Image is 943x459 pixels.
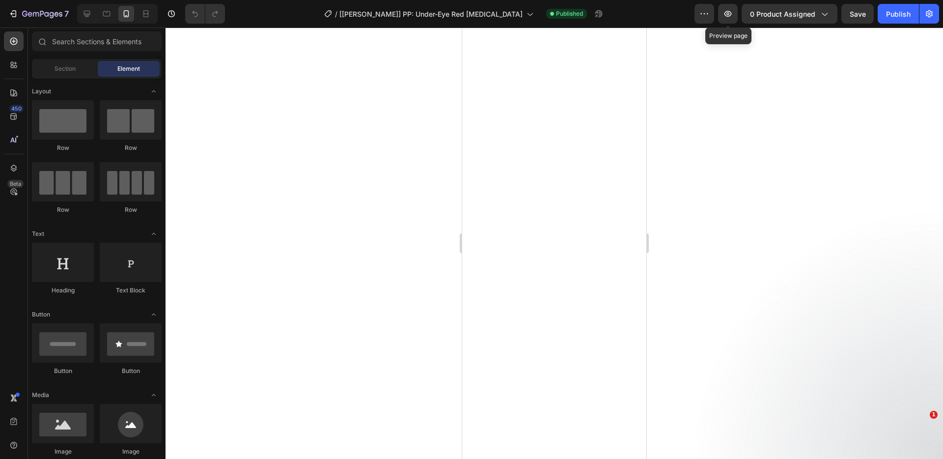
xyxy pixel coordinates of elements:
div: Heading [32,286,94,295]
div: Text Block [100,286,162,295]
div: Row [32,205,94,214]
span: Save [850,10,866,18]
iframe: Design area [462,28,646,459]
div: Undo/Redo [185,4,225,24]
div: Row [100,143,162,152]
button: 0 product assigned [742,4,837,24]
span: [[PERSON_NAME]] PP: Under-Eye Red [MEDICAL_DATA] [339,9,523,19]
span: 1 [930,411,938,419]
button: Save [841,4,874,24]
div: Beta [7,180,24,188]
span: Text [32,229,44,238]
span: Published [556,9,583,18]
span: 0 product assigned [750,9,815,19]
div: 450 [9,105,24,113]
span: Element [117,64,140,73]
div: Button [100,367,162,375]
span: Toggle open [146,226,162,242]
p: 7 [64,8,69,20]
span: Media [32,391,49,400]
div: Button [32,367,94,375]
div: Row [100,205,162,214]
iframe: Intercom live chat [910,426,933,449]
span: Button [32,310,50,319]
span: / [335,9,337,19]
div: Image [100,447,162,456]
div: Publish [886,9,911,19]
span: Toggle open [146,307,162,322]
div: Row [32,143,94,152]
button: Publish [878,4,919,24]
span: Layout [32,87,51,96]
div: Image [32,447,94,456]
button: 7 [4,4,73,24]
span: Toggle open [146,387,162,403]
span: Section [55,64,76,73]
span: Toggle open [146,84,162,99]
input: Search Sections & Elements [32,31,162,51]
